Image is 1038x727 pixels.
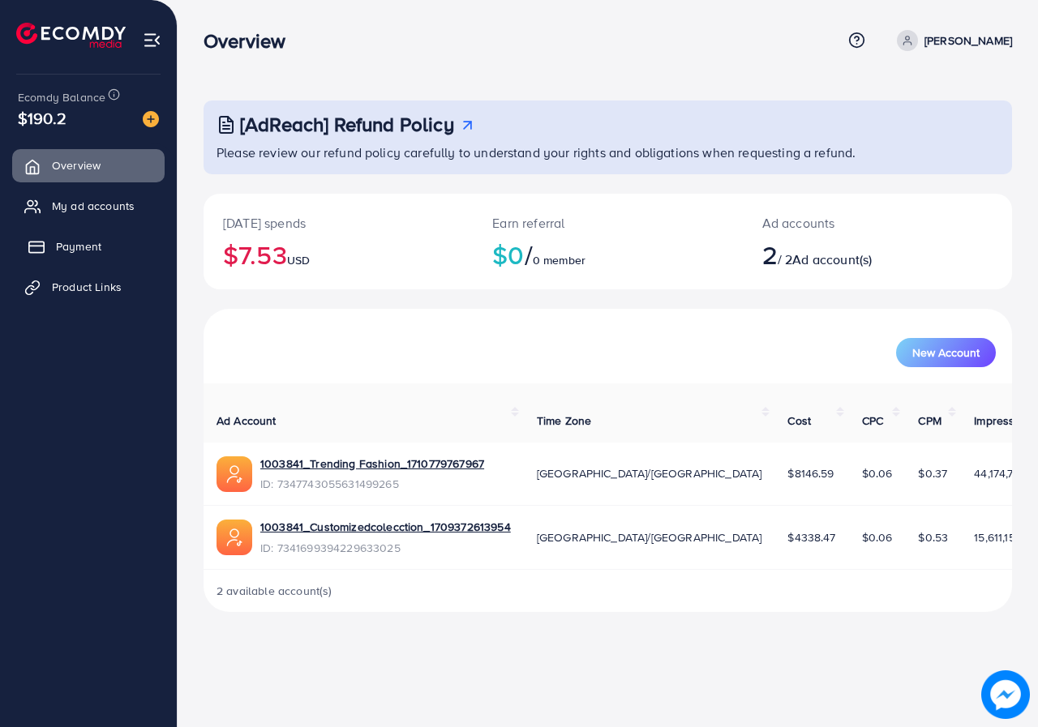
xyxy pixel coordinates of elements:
[787,413,811,429] span: Cost
[12,271,165,303] a: Product Links
[143,31,161,49] img: menu
[862,413,883,429] span: CPC
[217,456,252,492] img: ic-ads-acc.e4c84228.svg
[533,252,585,268] span: 0 member
[204,29,298,53] h3: Overview
[492,239,723,270] h2: $0
[56,238,101,254] span: Payment
[217,520,252,555] img: ic-ads-acc.e4c84228.svg
[223,213,453,233] p: [DATE] spends
[912,347,980,358] span: New Account
[492,213,723,233] p: Earn referral
[260,540,511,556] span: ID: 7341699394229633025
[787,465,834,481] span: $8146.59
[12,190,165,222] a: My ad accounts
[537,465,762,481] span: [GEOGRAPHIC_DATA]/[GEOGRAPHIC_DATA]
[525,236,533,273] span: /
[260,519,511,535] a: 1003841_Customizedcolecction_1709372613954
[537,413,591,429] span: Time Zone
[52,198,135,214] span: My ad accounts
[217,583,332,599] span: 2 available account(s)
[974,465,1027,481] span: 44,174,760
[143,111,159,127] img: image
[537,529,762,545] span: [GEOGRAPHIC_DATA]/[GEOGRAPHIC_DATA]
[217,413,277,429] span: Ad Account
[896,338,996,367] button: New Account
[287,252,310,268] span: USD
[240,113,454,136] h3: [AdReach] Refund Policy
[862,465,893,481] span: $0.06
[787,529,835,545] span: $4338.47
[762,239,925,270] h2: / 2
[223,239,453,270] h2: $7.53
[974,529,1019,545] span: 15,611,151
[974,413,1031,429] span: Impression
[52,279,122,295] span: Product Links
[862,529,893,545] span: $0.06
[890,30,1012,51] a: [PERSON_NAME]
[918,529,948,545] span: $0.53
[52,157,101,173] span: Overview
[16,23,126,48] img: logo
[762,236,778,273] span: 2
[18,89,105,105] span: Ecomdy Balance
[260,455,484,472] a: 1003841_Trending Fashion_1710779767967
[918,465,947,481] span: $0.37
[924,31,1012,50] p: [PERSON_NAME]
[918,413,941,429] span: CPM
[981,670,1030,719] img: image
[12,149,165,182] a: Overview
[762,213,925,233] p: Ad accounts
[792,250,872,268] span: Ad account(s)
[18,106,66,130] span: $190.2
[217,143,1002,162] p: Please review our refund policy carefully to understand your rights and obligations when requesti...
[260,476,484,492] span: ID: 7347743055631499265
[12,230,165,263] a: Payment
